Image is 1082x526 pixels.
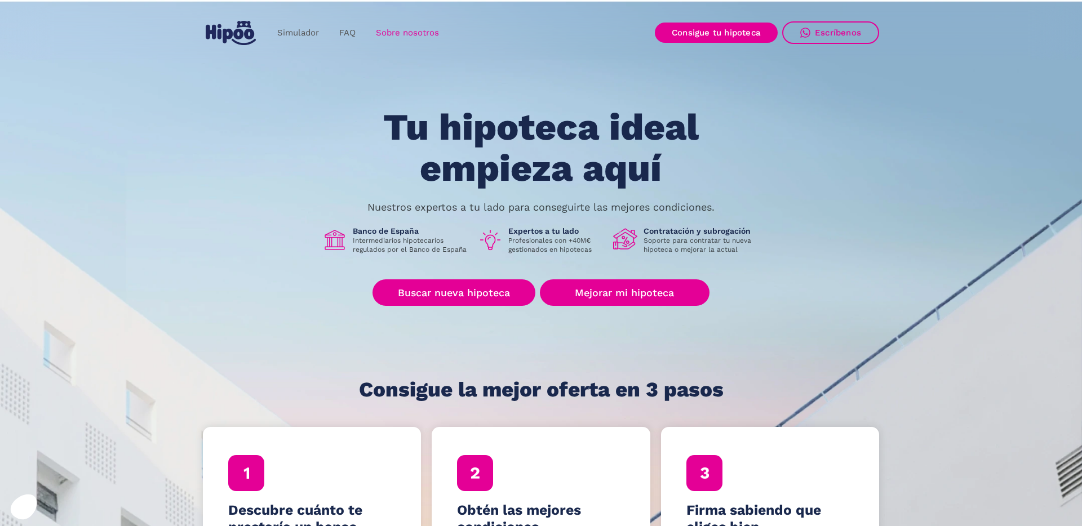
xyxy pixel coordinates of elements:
[782,21,879,44] a: Escríbenos
[203,16,258,50] a: home
[508,236,604,254] p: Profesionales con +40M€ gestionados en hipotecas
[359,378,724,401] h1: Consigue la mejor oferta en 3 pasos
[353,226,469,236] h1: Banco de España
[267,22,329,44] a: Simulador
[366,22,449,44] a: Sobre nosotros
[327,107,755,189] h1: Tu hipoteca ideal empieza aquí
[373,279,535,306] a: Buscar nueva hipoteca
[644,226,760,236] h1: Contratación y subrogación
[655,23,778,43] a: Consigue tu hipoteca
[367,203,715,212] p: Nuestros expertos a tu lado para conseguirte las mejores condiciones.
[815,28,861,38] div: Escríbenos
[353,236,469,254] p: Intermediarios hipotecarios regulados por el Banco de España
[508,226,604,236] h1: Expertos a tu lado
[329,22,366,44] a: FAQ
[540,279,709,306] a: Mejorar mi hipoteca
[644,236,760,254] p: Soporte para contratar tu nueva hipoteca o mejorar la actual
